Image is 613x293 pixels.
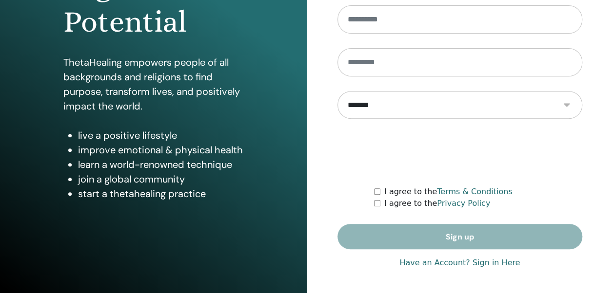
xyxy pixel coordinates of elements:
[78,128,243,143] li: live a positive lifestyle
[384,198,490,209] label: I agree to the
[63,55,243,113] p: ThetaHealing empowers people of all backgrounds and religions to find purpose, transform lives, a...
[78,186,243,201] li: start a thetahealing practice
[78,143,243,157] li: improve emotional & physical health
[78,172,243,186] li: join a global community
[78,157,243,172] li: learn a world-renowned technique
[399,257,520,269] a: Have an Account? Sign in Here
[437,187,512,196] a: Terms & Conditions
[386,133,534,171] iframe: reCAPTCHA
[384,186,513,198] label: I agree to the
[437,199,490,208] a: Privacy Policy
